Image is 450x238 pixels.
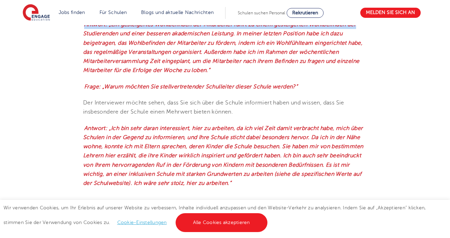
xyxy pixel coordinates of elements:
font: Wir verwenden Cookies, um Ihr Erlebnis auf unserer Website zu verbessern, Inhalte individuell anz... [3,205,426,225]
a: Cookie-Einstellungen [117,220,167,225]
font: Melden Sie sich an [366,10,415,15]
a: Für Schulen [99,10,127,15]
font: Frage: „Warum möchten Sie stellvertretender Schulleiter dieser Schule werden?“ [84,84,297,90]
font: Antwort: „Ich bin sehr daran interessiert, hier zu arbeiten, da ich viel Zeit damit verbracht hab... [83,125,363,187]
a: Alle Cookies akzeptieren [176,213,267,232]
font: Schulen suchen Personal [238,10,285,15]
a: Blogs und aktuelle Nachrichten [141,10,214,15]
font: Alle Cookies akzeptieren [193,220,250,225]
a: Jobs finden [59,10,85,15]
font: Weiter nach oben [83,200,153,209]
font: Rekrutieren [292,10,318,15]
a: Rekrutieren [287,8,324,18]
img: Engagieren Sie sich im Bildungsbereich [23,4,50,22]
font: Der Interviewer möchte sehen, dass Sie sich über die Schule informiert haben und wissen, dass Sie... [83,100,344,115]
a: Melden Sie sich an [360,8,421,18]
